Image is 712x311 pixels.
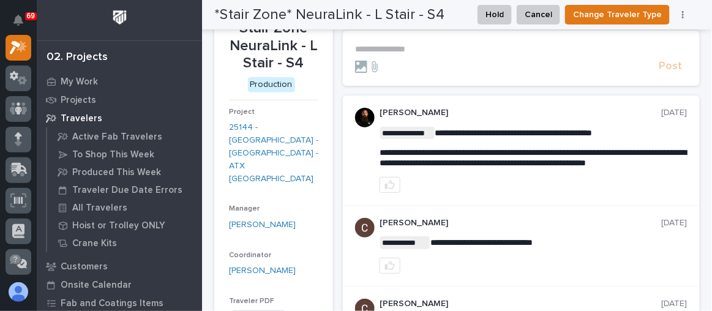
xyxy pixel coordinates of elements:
[565,5,670,24] button: Change Traveler Type
[355,108,375,127] img: zmKUmRVDQjmBLfnAs97p
[108,6,131,29] img: Workspace Logo
[485,7,504,22] span: Hold
[380,177,400,193] button: like this post
[37,72,202,91] a: My Work
[229,219,296,231] a: [PERSON_NAME]
[72,149,154,160] p: To Shop This Week
[72,185,182,196] p: Traveler Due Date Errors
[229,298,274,305] span: Traveler PDF
[659,59,683,73] span: Post
[229,205,260,212] span: Manager
[47,181,202,198] a: Traveler Due Date Errors
[229,108,255,116] span: Project
[229,20,318,72] p: *Stair Zone* NeuraLink - L Stair - S4
[47,128,202,145] a: Active Fab Travelers
[525,7,552,22] span: Cancel
[229,264,296,277] a: [PERSON_NAME]
[6,279,31,305] button: users-avatar
[15,15,31,34] div: Notifications69
[662,108,688,118] p: [DATE]
[61,261,108,272] p: Customers
[662,299,688,309] p: [DATE]
[6,7,31,33] button: Notifications
[37,91,202,109] a: Projects
[72,132,162,143] p: Active Fab Travelers
[380,299,662,309] p: [PERSON_NAME]
[662,218,688,228] p: [DATE]
[72,167,161,178] p: Produced This Week
[37,275,202,294] a: Onsite Calendar
[380,218,662,228] p: [PERSON_NAME]
[61,77,98,88] p: My Work
[229,121,318,185] a: 25144 - [GEOGRAPHIC_DATA] - [GEOGRAPHIC_DATA] - ATX [GEOGRAPHIC_DATA]
[654,59,688,73] button: Post
[72,203,127,214] p: All Travelers
[27,12,35,20] p: 69
[355,218,375,238] img: AGNmyxaji213nCK4JzPdPN3H3CMBhXDSA2tJ_sy3UIa5=s96-c
[47,146,202,163] a: To Shop This Week
[61,298,163,309] p: Fab and Coatings Items
[37,257,202,275] a: Customers
[61,113,102,124] p: Travelers
[37,109,202,127] a: Travelers
[380,258,400,274] button: like this post
[478,5,512,24] button: Hold
[229,252,271,259] span: Coordinator
[573,7,662,22] span: Change Traveler Type
[61,95,96,106] p: Projects
[47,51,108,64] div: 02. Projects
[380,108,662,118] p: [PERSON_NAME]
[47,163,202,181] a: Produced This Week
[214,6,444,24] h2: *Stair Zone* NeuraLink - L Stair - S4
[47,234,202,252] a: Crane Kits
[248,77,295,92] div: Production
[61,280,132,291] p: Onsite Calendar
[72,238,117,249] p: Crane Kits
[72,220,165,231] p: Hoist or Trolley ONLY
[47,217,202,234] a: Hoist or Trolley ONLY
[517,5,560,24] button: Cancel
[47,199,202,216] a: All Travelers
